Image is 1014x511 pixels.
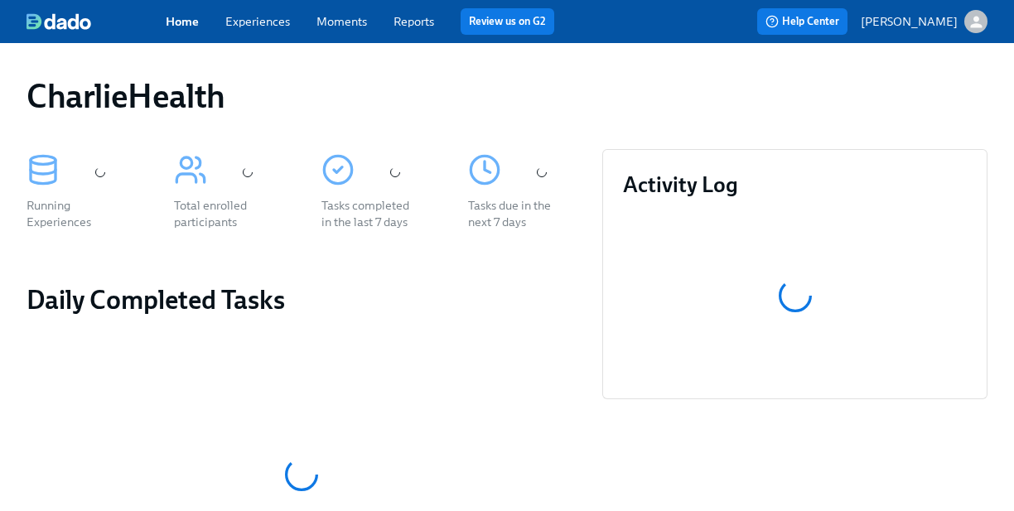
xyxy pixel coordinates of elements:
div: Tasks completed in the last 7 days [321,197,421,230]
a: Home [166,14,199,29]
h1: CharlieHealth [27,76,225,116]
a: dado [27,13,166,30]
a: Moments [316,14,367,29]
a: Reports [394,14,434,29]
h3: Activity Log [623,170,967,200]
a: Experiences [225,14,290,29]
h2: Daily Completed Tasks [27,283,576,316]
button: Review us on G2 [461,8,554,35]
p: [PERSON_NAME] [861,13,958,30]
div: Running Experiences [27,197,126,230]
a: Review us on G2 [469,13,546,30]
button: Help Center [757,8,847,35]
img: dado [27,13,91,30]
div: Tasks due in the next 7 days [468,197,567,230]
div: Total enrolled participants [174,197,273,230]
button: [PERSON_NAME] [861,10,987,33]
span: Help Center [765,13,839,30]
